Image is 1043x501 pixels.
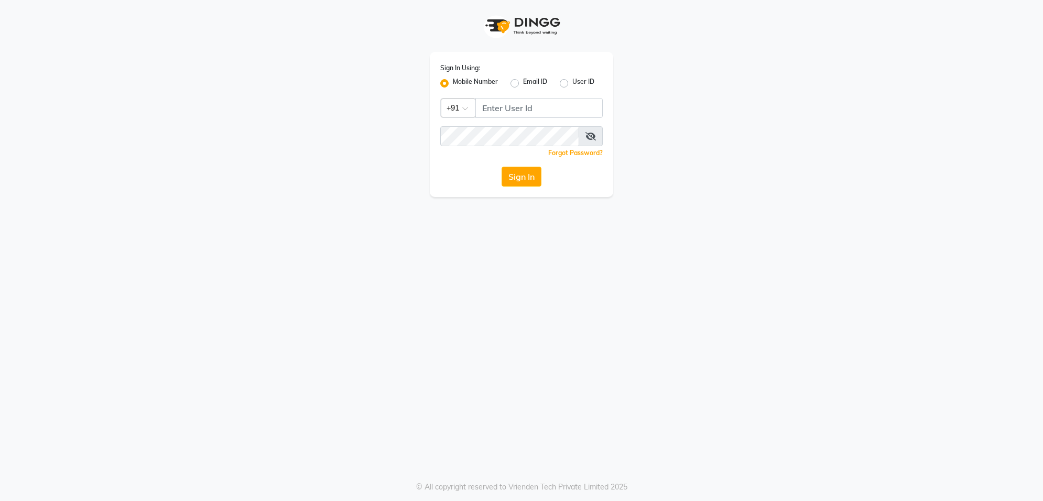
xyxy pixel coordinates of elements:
input: Username [475,98,603,118]
button: Sign In [502,167,541,187]
img: logo1.svg [480,10,563,41]
a: Forgot Password? [548,149,603,157]
input: Username [440,126,579,146]
label: Sign In Using: [440,63,480,73]
label: User ID [572,77,594,90]
label: Mobile Number [453,77,498,90]
label: Email ID [523,77,547,90]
